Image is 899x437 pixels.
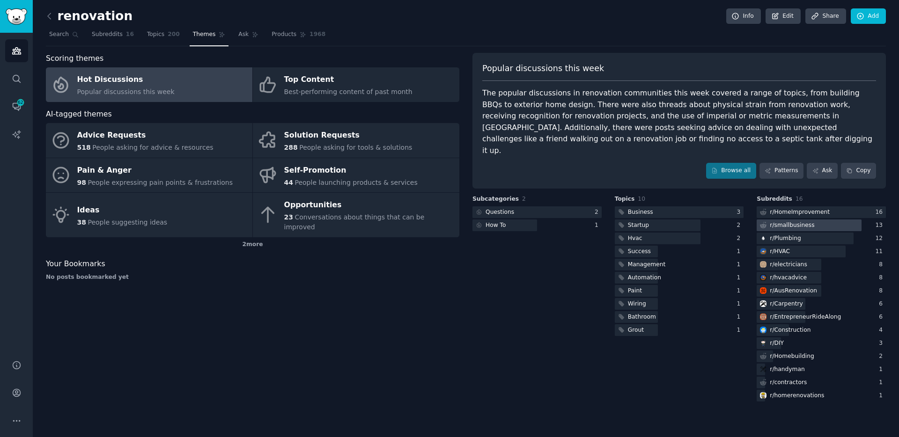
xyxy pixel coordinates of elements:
a: Search [46,27,82,46]
a: hvacadvicer/hvacadvice8 [757,272,886,284]
span: Ask [238,30,249,39]
a: Themes [190,27,229,46]
div: 2 more [46,237,459,252]
div: Advice Requests [77,128,214,143]
div: 13 [875,221,886,230]
a: Products1968 [268,27,329,46]
div: 3 [879,339,886,348]
a: AusRenovationr/AusRenovation8 [757,285,886,297]
span: 200 [168,30,180,39]
span: People suggesting ideas [88,218,167,226]
img: hvacadvice [760,274,766,281]
h2: renovation [46,9,133,24]
div: Paint [628,287,642,295]
a: Bathroom1 [615,311,744,323]
a: Hot DiscussionsPopular discussions this week [46,67,252,102]
div: Management [628,261,666,269]
a: Edit [766,8,801,24]
span: 16 [796,196,803,202]
a: Subreddits16 [88,27,137,46]
img: HVAC [760,248,766,255]
div: How To [486,221,506,230]
span: Popular discussions this week [482,63,604,74]
span: 38 [77,218,86,226]
div: r/ Plumbing [770,234,801,243]
span: 2 [522,196,526,202]
div: r/ Construction [770,326,811,335]
img: Carpentry [760,300,766,307]
div: Success [628,248,651,256]
span: Subcategories [472,195,519,204]
a: EntrepreneurRideAlongr/EntrepreneurRideAlong6 [757,311,886,323]
div: 2 [879,352,886,361]
a: Ask [235,27,262,46]
img: handyman [760,366,766,372]
div: No posts bookmarked yet [46,273,459,282]
div: 1 [737,274,744,282]
div: r/ HVAC [770,248,790,256]
div: 8 [879,261,886,269]
span: 23 [284,213,293,221]
a: Solution Requests288People asking for tools & solutions [253,123,459,158]
div: Ideas [77,203,168,218]
a: electriciansr/electricians8 [757,259,886,270]
a: r/contractors1 [757,377,886,388]
span: Conversations about things that can be improved [284,213,425,231]
div: 4 [879,326,886,335]
a: Business3 [615,206,744,218]
div: r/ EntrepreneurRideAlong [770,313,841,321]
a: Automation1 [615,272,744,284]
span: People asking for tools & solutions [299,144,412,151]
span: Topics [147,30,164,39]
span: Scoring themes [46,53,103,65]
img: GummySearch logo [6,8,27,25]
div: 1 [595,221,602,230]
a: Advice Requests518People asking for advice & resources [46,123,252,158]
img: electricians [760,261,766,268]
span: Your Bookmarks [46,258,105,270]
a: Add [851,8,886,24]
span: 44 [284,179,293,186]
span: Topics [615,195,635,204]
span: Subreddits [92,30,123,39]
div: r/ contractors [770,379,807,387]
a: Patterns [759,163,803,179]
a: Share [805,8,846,24]
a: Ask [807,163,838,179]
div: r/ HomeImprovement [770,208,830,217]
img: Construction [760,327,766,333]
div: Automation [628,274,661,282]
a: Browse all [706,163,756,179]
a: Management1 [615,259,744,270]
div: r/ Homebuilding [770,352,814,361]
img: DIY [760,340,766,346]
a: Ideas38People suggesting ideas [46,193,252,237]
div: 2 [737,234,744,243]
a: 62 [5,95,28,118]
div: 2 [595,208,602,217]
span: 16 [126,30,134,39]
div: Pain & Anger [77,163,233,178]
div: 1 [737,313,744,321]
div: 2 [737,221,744,230]
a: HVACr/HVAC11 [757,246,886,257]
a: Hvac2 [615,233,744,244]
div: 6 [879,300,886,308]
div: 16 [875,208,886,217]
span: People launching products & services [295,179,417,186]
span: Search [49,30,69,39]
a: Carpentryr/Carpentry6 [757,298,886,310]
div: Hvac [628,234,642,243]
a: handymanr/handyman1 [757,364,886,375]
div: Bathroom [628,313,656,321]
span: People expressing pain points & frustrations [88,179,233,186]
span: 10 [638,196,645,202]
a: Self-Promotion44People launching products & services [253,158,459,193]
div: 8 [879,274,886,282]
span: Popular discussions this week [77,88,175,95]
img: AusRenovation [760,287,766,294]
div: r/ Carpentry [770,300,803,308]
a: Startup2 [615,219,744,231]
div: r/ AusRenovation [770,287,817,295]
a: r/HomeImprovement16 [757,206,886,218]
